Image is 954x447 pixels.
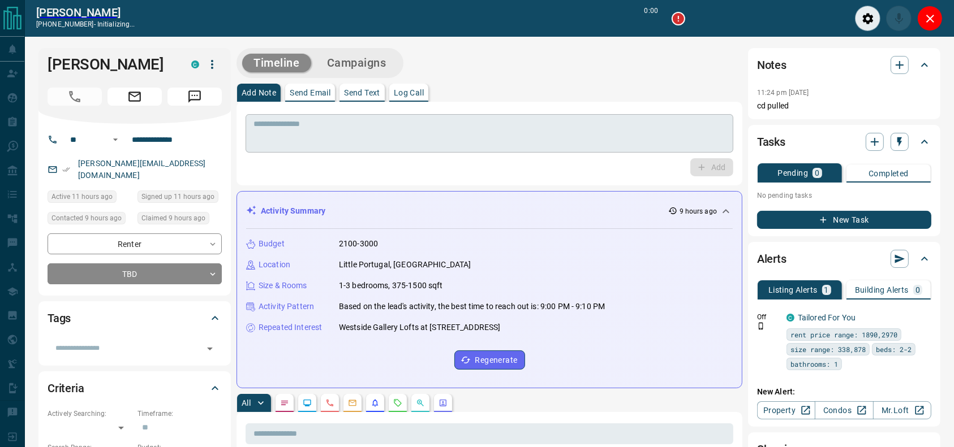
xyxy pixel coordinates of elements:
[48,379,84,397] h2: Criteria
[78,159,206,180] a: [PERSON_NAME][EMAIL_ADDRESS][DOMAIN_NAME]
[51,191,113,202] span: Active 11 hours ago
[259,238,285,250] p: Budget
[777,169,808,177] p: Pending
[339,301,605,313] p: Based on the lead's activity, the best time to reach out is: 9:00 PM - 9:10 PM
[680,206,717,216] p: 9 hours ago
[48,212,132,228] div: Mon Aug 18 2025
[141,191,214,202] span: Signed up 11 hours ago
[280,398,289,407] svg: Notes
[137,190,222,206] div: Mon Aug 18 2025
[439,398,448,407] svg: Agent Actions
[757,89,809,97] p: 11:24 pm [DATE]
[757,133,785,151] h2: Tasks
[36,6,135,19] a: [PERSON_NAME]
[873,401,931,419] a: Mr.Loft
[259,322,322,333] p: Repeated Interest
[48,263,222,284] div: TBD
[108,88,162,106] span: Email
[393,398,402,407] svg: Requests
[757,245,931,272] div: Alerts
[757,187,931,204] p: No pending tasks
[36,19,135,29] p: [PHONE_NUMBER] -
[339,280,443,292] p: 1-3 bedrooms, 375-1500 sqft
[303,398,312,407] svg: Lead Browsing Activity
[917,6,943,31] div: Close
[62,166,70,173] svg: Email Verified
[757,386,931,398] p: New Alert:
[48,233,222,254] div: Renter
[790,358,838,370] span: bathrooms: 1
[815,169,819,177] p: 0
[48,305,222,332] div: Tags
[757,128,931,155] div: Tasks
[394,89,424,97] p: Log Call
[824,286,829,294] p: 1
[371,398,380,407] svg: Listing Alerts
[886,6,912,31] div: Mute
[339,259,471,271] p: Little Portugal, [GEOGRAPHIC_DATA]
[242,89,276,97] p: Add Note
[790,329,897,340] span: rent price range: 1890,2970
[344,89,380,97] p: Send Text
[242,54,311,72] button: Timeline
[768,286,818,294] p: Listing Alerts
[259,301,314,313] p: Activity Pattern
[757,100,931,112] p: cd pulled
[757,250,787,268] h2: Alerts
[51,212,122,224] span: Contacted 9 hours ago
[259,259,290,271] p: Location
[339,238,378,250] p: 2100-3000
[325,398,334,407] svg: Calls
[757,312,780,322] p: Off
[48,88,102,106] span: Call
[855,6,880,31] div: Audio Settings
[757,211,931,229] button: New Task
[916,286,920,294] p: 0
[167,88,222,106] span: Message
[644,6,658,31] p: 0:00
[290,89,330,97] p: Send Email
[48,375,222,402] div: Criteria
[109,133,122,146] button: Open
[48,190,132,206] div: Mon Aug 18 2025
[876,344,912,355] span: beds: 2-2
[757,51,931,79] div: Notes
[757,322,765,330] svg: Push Notification Only
[202,341,218,357] button: Open
[815,401,873,419] a: Condos
[246,201,733,222] div: Activity Summary9 hours ago
[137,212,222,228] div: Mon Aug 18 2025
[339,322,501,333] p: Westside Gallery Lofts at [STREET_ADDRESS]
[48,409,132,419] p: Actively Searching:
[242,399,251,407] p: All
[48,309,71,327] h2: Tags
[757,56,787,74] h2: Notes
[798,313,856,322] a: Tailored For You
[141,212,205,224] span: Claimed 9 hours ago
[787,314,794,322] div: condos.ca
[316,54,398,72] button: Campaigns
[261,205,325,217] p: Activity Summary
[757,401,815,419] a: Property
[191,60,199,68] div: condos.ca
[348,398,357,407] svg: Emails
[855,286,909,294] p: Building Alerts
[97,20,135,28] span: initializing...
[454,350,525,370] button: Regenerate
[259,280,307,292] p: Size & Rooms
[416,398,425,407] svg: Opportunities
[137,409,222,419] p: Timeframe:
[869,170,909,177] p: Completed
[790,344,866,355] span: size range: 338,878
[48,55,174,73] h1: [PERSON_NAME]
